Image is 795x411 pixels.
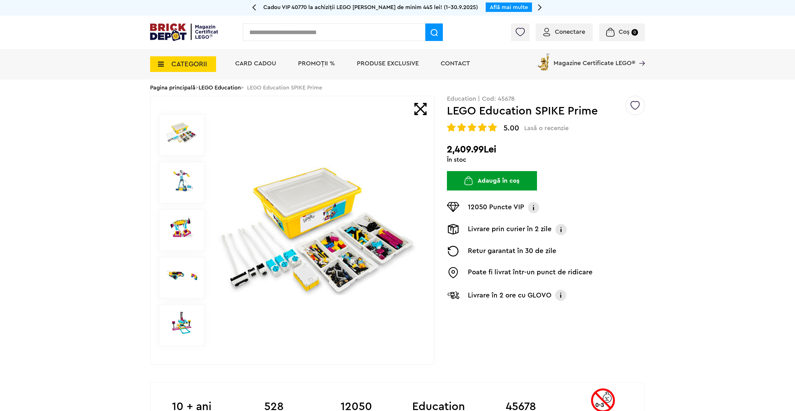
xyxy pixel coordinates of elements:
[468,290,551,300] p: Livrare în 2 ore cu GLOVO
[468,267,593,278] p: Poate fi livrat într-un punct de ridicare
[235,60,276,67] a: Card Cadou
[218,158,420,303] img: LEGO Education SPIKE Prime
[555,224,567,235] img: Info livrare prin curier
[447,144,645,155] h2: 2,409.99Lei
[166,169,198,192] img: LEGO Education SPIKE Prime
[263,4,478,10] span: Cadou VIP 40770 la achiziții LEGO [PERSON_NAME] de minim 445 lei! (1-30.9.2025)
[457,123,466,132] img: Evaluare cu stele
[447,157,645,163] div: În stoc
[488,123,497,132] img: Evaluare cu stele
[468,224,552,235] p: Livrare prin curier în 2 zile
[199,85,241,90] a: LEGO Education
[478,123,487,132] img: Evaluare cu stele
[150,85,195,90] a: Pagina principală
[447,123,456,132] img: Evaluare cu stele
[447,202,459,212] img: Puncte VIP
[468,246,556,256] p: Retur garantat în 30 de zile
[619,29,630,35] span: Coș
[631,29,638,36] small: 0
[543,29,585,35] a: Conectare
[468,202,524,213] p: 12050 Puncte VIP
[166,311,198,334] img: LEGO Education LEGO Education SPIKE Prime
[447,224,459,235] img: Livrare
[554,52,635,66] span: Magazine Certificate LEGO®
[490,4,528,10] a: Află mai multe
[555,29,585,35] span: Conectare
[447,171,537,190] button: Adaugă în coș
[171,61,207,68] span: CATEGORII
[357,60,419,67] a: Produse exclusive
[524,124,569,132] span: Lasă o recenzie
[441,60,470,67] a: Contact
[527,202,540,213] img: Info VIP
[298,60,335,67] a: PROMOȚII %
[447,105,625,117] h1: LEGO Education SPIKE Prime
[468,123,476,132] img: Evaluare cu stele
[504,124,519,132] span: 5.00
[166,121,198,144] img: LEGO Education SPIKE Prime
[447,267,459,278] img: Easybox
[447,291,459,299] img: Livrare Glovo
[447,246,459,256] img: Returnare
[635,52,645,58] a: Magazine Certificate LEGO®
[166,264,198,287] img: Seturi Lego LEGO Education SPIKE Prime
[150,79,645,96] div: > > LEGO Education SPIKE Prime
[166,216,198,239] img: LEGO Education SPIKE Prime LEGO 45678
[554,289,567,302] img: Info livrare cu GLOVO
[447,96,645,102] p: Education | Cod: 45678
